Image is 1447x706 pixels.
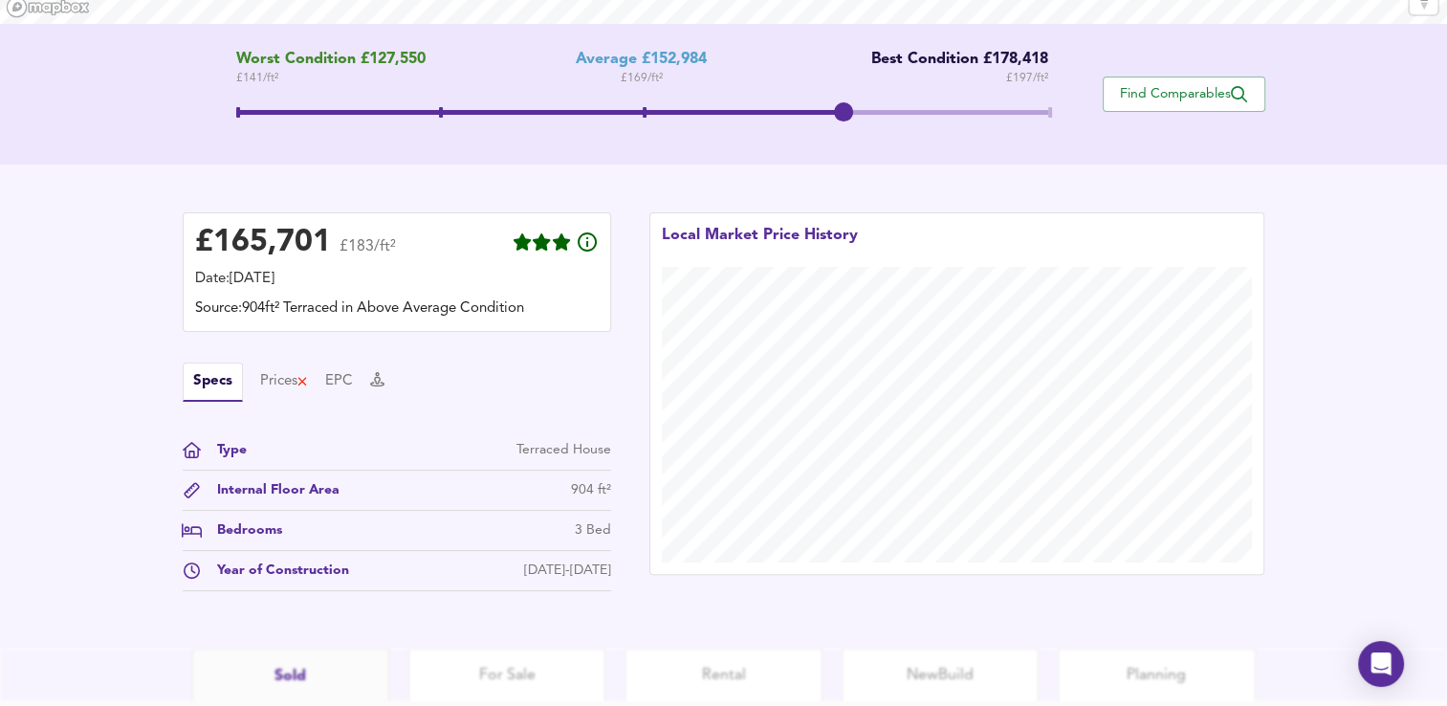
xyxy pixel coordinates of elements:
span: £183/ft² [340,239,396,267]
div: 904 ft² [571,480,611,500]
div: Type [202,440,247,460]
div: Terraced House [516,440,611,460]
span: £ 197 / ft² [1006,69,1048,88]
button: EPC [325,371,353,392]
div: Local Market Price History [662,225,858,267]
div: [DATE]-[DATE] [524,561,611,581]
div: 3 Bed [575,520,611,541]
div: £ 165,701 [195,229,331,257]
span: Find Comparables [1113,85,1255,103]
span: Worst Condition £127,550 [236,51,426,69]
div: Date: [DATE] [195,269,599,290]
button: Specs [183,363,243,402]
div: Open Intercom Messenger [1358,641,1404,687]
div: Source: 904ft² Terraced in Above Average Condition [195,298,599,320]
div: Year of Construction [202,561,349,581]
div: Bedrooms [202,520,282,541]
div: Internal Floor Area [202,480,340,500]
span: £ 169 / ft² [621,69,663,88]
button: Prices [260,371,309,392]
button: Find Comparables [1103,77,1265,112]
span: £ 141 / ft² [236,69,426,88]
div: Average £152,984 [576,51,707,69]
div: Best Condition £178,418 [857,51,1048,69]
